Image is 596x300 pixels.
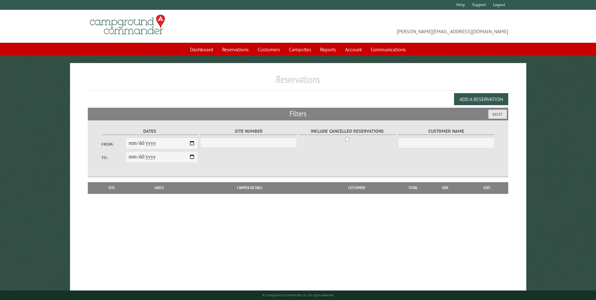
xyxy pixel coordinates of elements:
[262,293,334,297] small: © Campground Commander LLC. All rights reserved.
[367,43,410,55] a: Communications
[299,128,396,135] label: Include Cancelled Reservations
[316,43,340,55] a: Reports
[187,182,313,194] th: Camper Details
[465,182,508,194] th: Edit
[101,141,125,147] label: From:
[91,182,132,194] th: Site
[341,43,366,55] a: Account
[454,93,508,105] button: Add a Reservation
[101,128,198,135] label: Dates
[313,182,400,194] th: Customer
[132,182,186,194] th: Dates
[88,12,167,37] img: Campground Commander
[88,108,508,120] h2: Filters
[101,155,125,161] label: To:
[488,110,507,119] button: Reset
[254,43,284,55] a: Customers
[186,43,217,55] a: Dashboard
[285,43,315,55] a: Campsites
[218,43,253,55] a: Reservations
[400,182,426,194] th: Total
[298,17,509,35] span: [PERSON_NAME][EMAIL_ADDRESS][DOMAIN_NAME]
[398,128,495,135] label: Customer Name
[426,182,465,194] th: Due
[88,73,508,91] h1: Reservations
[200,128,297,135] label: Site Number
